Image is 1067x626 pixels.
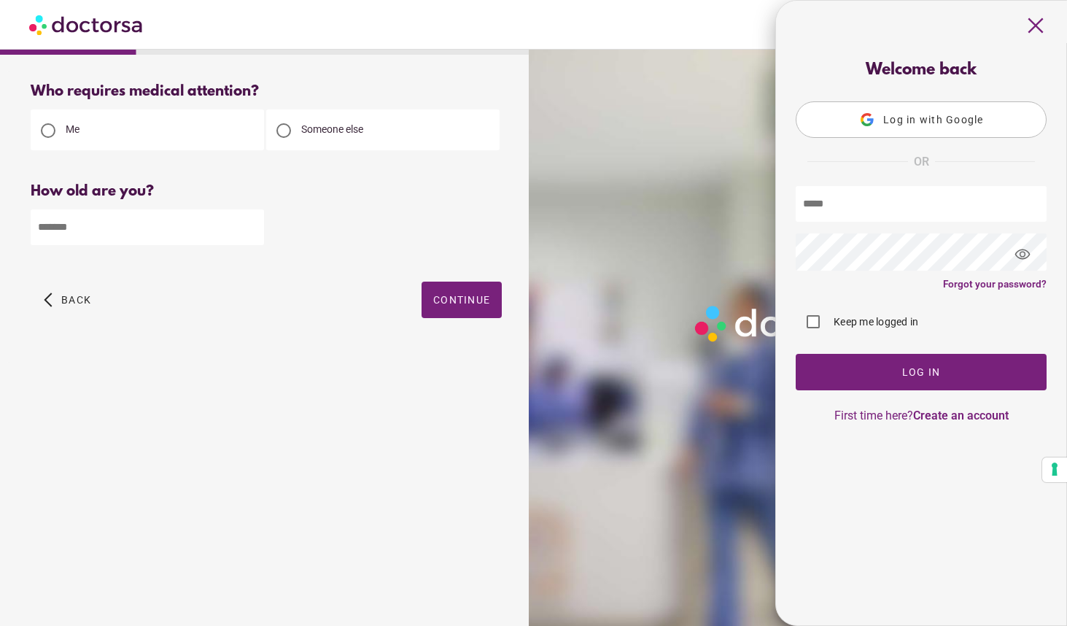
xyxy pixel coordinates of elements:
[66,123,79,135] span: Me
[1022,12,1049,39] span: close
[689,300,903,347] img: Logo-Doctorsa-trans-White-partial-flat.png
[796,354,1047,390] button: Log In
[29,8,144,41] img: Doctorsa.com
[38,282,97,318] button: arrow_back_ios Back
[796,409,1047,422] p: First time here?
[883,114,984,125] span: Log in with Google
[1042,457,1067,482] button: Your consent preferences for tracking technologies
[913,409,1009,422] a: Create an account
[31,83,502,100] div: Who requires medical attention?
[796,101,1047,138] button: Log in with Google
[914,152,929,171] span: OR
[1003,235,1042,274] span: visibility
[301,123,363,135] span: Someone else
[902,366,941,378] span: Log In
[943,278,1047,290] a: Forgot your password?
[433,294,490,306] span: Continue
[831,314,918,329] label: Keep me logged in
[31,183,502,200] div: How old are you?
[796,61,1047,80] div: Welcome back
[422,282,502,318] button: Continue
[61,294,91,306] span: Back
